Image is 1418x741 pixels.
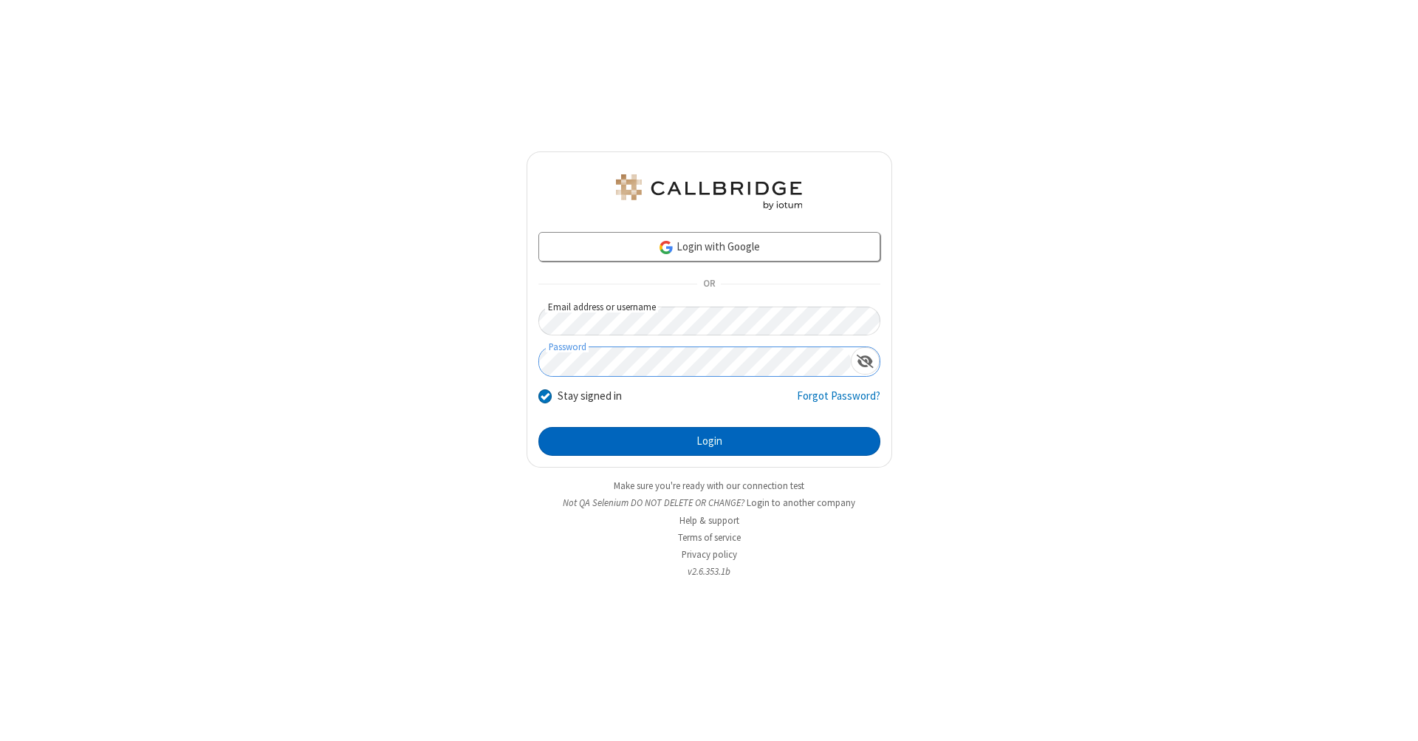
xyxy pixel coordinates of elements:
[538,307,880,335] input: Email address or username
[614,479,804,492] a: Make sure you're ready with our connection test
[527,496,892,510] li: Not QA Selenium DO NOT DELETE OR CHANGE?
[678,531,741,544] a: Terms of service
[539,347,851,376] input: Password
[679,514,739,527] a: Help & support
[697,274,721,295] span: OR
[527,564,892,578] li: v2.6.353.1b
[613,174,805,210] img: QA Selenium DO NOT DELETE OR CHANGE
[538,232,880,262] a: Login with Google
[1381,703,1407,731] iframe: Chat
[558,388,622,405] label: Stay signed in
[682,548,737,561] a: Privacy policy
[538,427,880,457] button: Login
[851,347,880,375] div: Show password
[797,388,880,416] a: Forgot Password?
[747,496,855,510] button: Login to another company
[658,239,674,256] img: google-icon.png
